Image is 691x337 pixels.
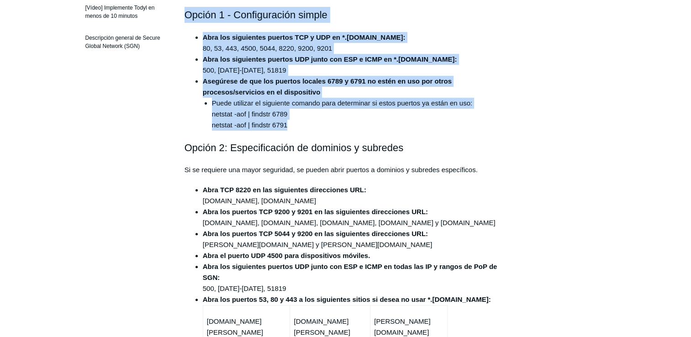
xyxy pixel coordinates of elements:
[203,55,457,74] font: 500, [DATE]-[DATE], 51819
[203,186,366,194] strong: Abra TCP 8220 en las siguientes direcciones URL:
[203,230,428,237] strong: Abra los puertos TCP 5044 y 9200 en las siguientes direcciones URL:
[203,252,370,259] strong: Abra el puerto UDP 4500 para dispositivos móviles.
[203,208,428,216] strong: Abra los puertos TCP 9200 y 9201 en las siguientes direcciones URL:
[203,295,491,303] strong: Abra los puertos 53, 80 y 443 a los siguientes sitios si desea no usar *.[DOMAIN_NAME]:
[185,164,507,175] p: Si se requiere una mayor seguridad, se pueden abrir puertos a dominios y subredes específicos.
[203,208,496,226] font: [DOMAIN_NAME], [DOMAIN_NAME], [DOMAIN_NAME], [DOMAIN_NAME] y [DOMAIN_NAME]
[203,55,457,63] strong: Abra los siguientes puertos UDP junto con ESP e ICMP en *.[DOMAIN_NAME]:
[203,33,406,52] font: 80, 53, 443, 4500, 5044, 8220, 9200, 9201
[203,263,497,292] font: 500, [DATE]-[DATE], 51819
[203,33,406,41] strong: Abra los siguientes puertos TCP y UDP en *.[DOMAIN_NAME]:
[185,7,507,23] h2: Opción 1 - Configuración simple
[212,98,507,131] li: Puede utilizar el siguiente comando para determinar si estos puertos ya están en uso: netstat -ao...
[203,263,497,281] strong: Abra los siguientes puertos UDP junto con ESP e ICMP en todas las IP y rangos de PoP de SGN:
[81,29,171,55] a: Descripción general de Secure Global Network (SGN)
[203,186,366,205] font: [DOMAIN_NAME], [DOMAIN_NAME]
[203,77,452,96] strong: Asegúrese de que los puertos locales 6789 y 6791 no estén en uso por otros procesos/servicios en ...
[203,230,433,248] font: [PERSON_NAME][DOMAIN_NAME] y [PERSON_NAME][DOMAIN_NAME]
[185,140,507,156] h2: Opción 2: Especificación de dominios y subredes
